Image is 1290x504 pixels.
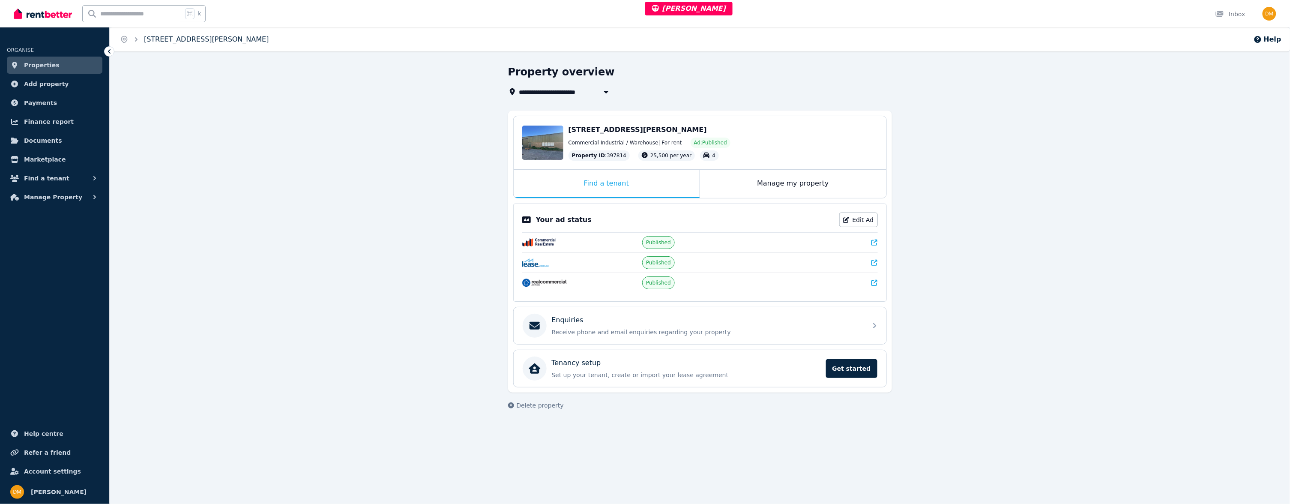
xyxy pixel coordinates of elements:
p: Enquiries [552,315,584,325]
img: Dan Milstein [10,485,24,499]
span: [PERSON_NAME] [652,4,726,12]
span: Property ID [572,152,605,159]
span: ORGANISE [7,47,34,53]
a: Refer a friend [7,444,102,461]
span: Finance report [24,117,74,127]
img: CommercialRealEstate.com.au [522,238,556,247]
span: 4 [712,153,715,159]
button: Delete property [508,401,564,410]
span: Get started [826,359,877,378]
p: Set up your tenant, create or import your lease agreement [552,371,821,379]
button: Manage Property [7,189,102,206]
div: : 397814 [569,150,630,161]
a: EnquiriesReceive phone and email enquiries regarding your property [514,307,886,344]
img: Dan Milstein [1263,7,1276,21]
a: Payments [7,94,102,111]
a: Documents [7,132,102,149]
a: Add property [7,75,102,93]
a: Properties [7,57,102,74]
span: Documents [24,135,62,146]
p: Receive phone and email enquiries regarding your property [552,328,862,336]
span: Manage Property [24,192,82,202]
div: Find a tenant [514,170,700,198]
span: Help centre [24,429,63,439]
p: Your ad status [536,215,592,225]
a: Marketplace [7,151,102,168]
nav: Breadcrumb [110,27,279,51]
span: [STREET_ADDRESS][PERSON_NAME] [569,126,707,134]
a: Account settings [7,463,102,480]
span: Delete property [517,401,564,410]
span: Find a tenant [24,173,69,183]
button: Help [1254,34,1281,45]
p: Tenancy setup [552,358,601,368]
span: Payments [24,98,57,108]
div: Manage my property [700,170,886,198]
span: k [198,10,201,17]
button: Find a tenant [7,170,102,187]
span: Published [646,239,671,246]
span: Refer a friend [24,447,71,458]
a: Finance report [7,113,102,130]
h1: Property overview [508,65,615,79]
span: Commercial Industrial / Warehouse | For rent [569,139,682,146]
span: Published [646,279,671,286]
span: Properties [24,60,60,70]
a: Help centre [7,425,102,442]
span: Published [646,259,671,266]
span: Ad: Published [694,139,727,146]
span: Add property [24,79,69,89]
img: RealCommercial.com.au [522,279,567,287]
div: Inbox [1215,10,1245,18]
img: RentBetter [14,7,72,20]
span: 25,500 per year [650,153,691,159]
span: Marketplace [24,154,66,165]
a: Edit Ad [839,213,878,227]
span: Account settings [24,466,81,477]
a: [STREET_ADDRESS][PERSON_NAME] [144,35,269,43]
span: [PERSON_NAME] [31,487,87,497]
img: Lease.com.au [522,258,549,267]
